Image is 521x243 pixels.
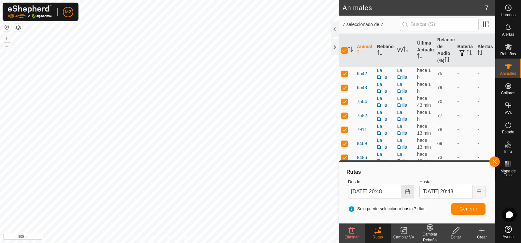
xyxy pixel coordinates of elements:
[417,110,431,122] span: 12 ago 2025, 19:04
[374,34,395,67] th: Rebaño
[397,124,407,136] a: La Erilla
[397,96,407,108] a: La Erilla
[354,34,374,67] th: Animal
[455,151,475,165] td: -
[472,185,486,198] button: Choose Date
[469,234,495,240] div: Crear
[391,234,417,240] div: Cambiar VV
[437,141,443,146] span: 69
[3,23,11,31] button: Restablecer Mapa
[417,68,431,80] span: 12 ago 2025, 19:34
[475,109,495,123] td: -
[181,235,203,240] a: Contáctenos
[455,109,475,123] td: -
[417,54,422,60] p-sorticon: Activar para ordenar
[415,34,435,67] th: Última Actualización
[455,67,475,81] td: -
[475,123,495,137] td: -
[467,51,472,56] p-sorticon: Activar para ordenar
[443,234,469,240] div: Editar
[377,123,392,137] div: La Erilla
[437,85,443,90] span: 79
[357,126,367,133] span: 7911
[357,112,367,119] span: 7582
[475,81,495,95] td: -
[136,235,173,240] a: Política de Privacidad
[417,96,431,108] span: 12 ago 2025, 20:04
[437,71,443,76] span: 75
[403,47,408,53] p-sorticon: Activar para ordenar
[348,179,414,185] label: Desde
[348,206,426,212] span: Solo puede seleccionar hasta 7 días
[497,169,519,177] span: Mapa de Calor
[3,43,11,50] button: –
[419,179,486,185] label: Hasta
[357,154,367,161] span: 8486
[3,34,11,42] button: +
[437,127,443,132] span: 78
[397,152,407,164] a: La Erilla
[14,24,22,32] button: Capas del Mapa
[437,155,443,160] span: 73
[417,124,431,136] span: 12 ago 2025, 20:34
[397,82,407,94] a: La Erilla
[455,81,475,95] td: -
[365,234,391,240] div: Rutas
[459,206,477,211] span: Generar
[485,3,488,13] span: 7
[475,151,495,165] td: -
[357,98,367,105] span: 7564
[417,152,431,164] span: 12 ago 2025, 20:34
[502,33,514,36] span: Alertas
[357,51,362,56] p-sorticon: Activar para ordenar
[455,137,475,151] td: -
[475,137,495,151] td: -
[377,137,392,151] div: La Erilla
[417,82,431,94] span: 12 ago 2025, 19:34
[475,34,495,67] th: Alertas
[437,113,443,118] span: 77
[455,95,475,109] td: -
[377,109,392,123] div: La Erilla
[357,70,367,77] span: 6542
[475,67,495,81] td: -
[348,47,353,53] p-sorticon: Activar para ordenar
[504,111,512,115] span: VVs
[343,21,400,28] span: 7 seleccionado de 7
[451,203,486,215] button: Generar
[455,34,475,67] th: Batería
[343,4,485,12] h2: Animales
[502,130,514,134] span: Estado
[435,34,455,67] th: Relación de Audio (%)
[417,138,431,150] span: 12 ago 2025, 20:34
[394,34,415,67] th: VV
[377,67,392,81] div: La Erilla
[417,231,443,243] div: Cambiar Rebaño
[397,68,407,80] a: La Erilla
[377,81,392,95] div: La Erilla
[345,235,359,239] span: Eliminar
[475,95,495,109] td: -
[437,99,443,104] span: 70
[504,150,512,154] span: Infra
[500,52,516,56] span: Rebaños
[495,223,521,241] a: Ayuda
[500,72,516,75] span: Animales
[501,13,515,17] span: Horarios
[397,110,407,122] a: La Erilla
[377,151,392,165] div: La Erilla
[8,5,52,19] img: Logo Gallagher
[503,235,514,239] span: Ayuda
[455,123,475,137] td: -
[357,140,367,147] span: 8469
[477,51,483,56] p-sorticon: Activar para ordenar
[377,95,392,109] div: La Erilla
[345,168,488,176] div: Rutas
[377,51,382,56] p-sorticon: Activar para ordenar
[501,91,515,95] span: Collares
[357,84,367,91] span: 6543
[444,58,450,63] p-sorticon: Activar para ordenar
[65,8,71,15] span: M2
[397,138,407,150] a: La Erilla
[401,185,414,198] button: Choose Date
